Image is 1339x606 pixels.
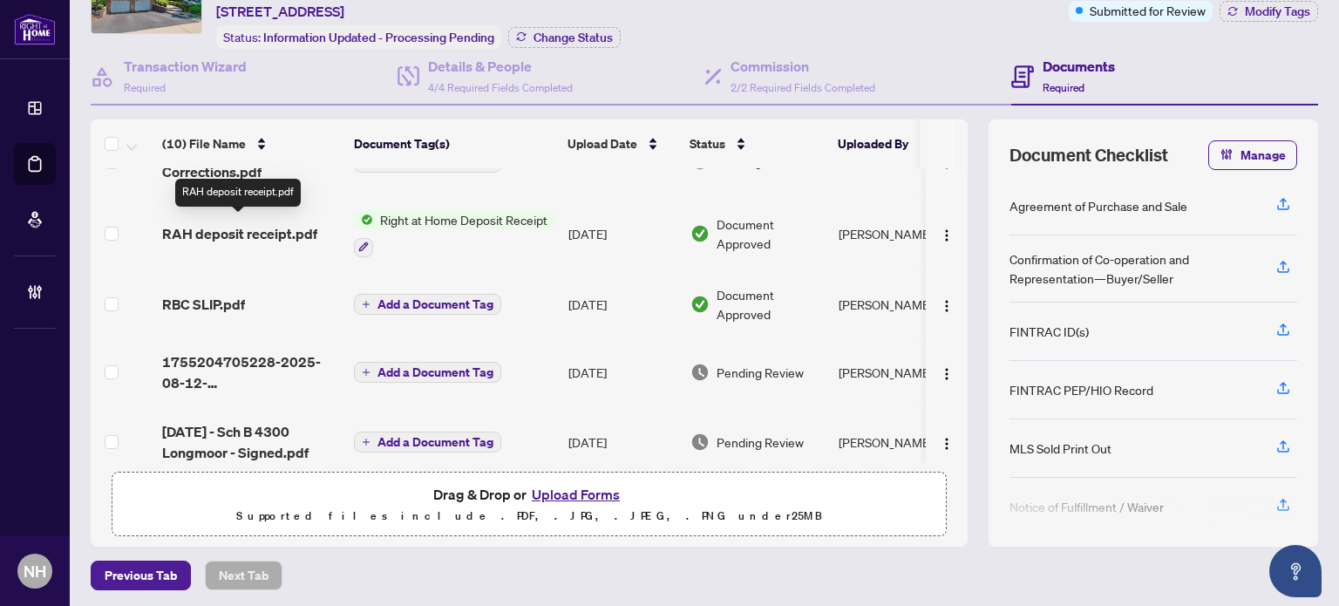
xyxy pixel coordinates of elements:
td: [DATE] [561,407,683,477]
button: Change Status [508,27,621,48]
button: Add a Document Tag [354,293,501,316]
img: Document Status [690,432,710,452]
th: (10) File Name [155,119,347,168]
h4: Commission [731,56,875,77]
span: 2/2 Required Fields Completed [731,81,875,94]
th: Uploaded By [831,119,962,168]
span: NH [24,559,46,583]
span: Modify Tags [1245,5,1310,17]
span: Add a Document Tag [377,298,493,310]
img: Logo [940,437,954,451]
span: 1755204705228-2025-08-12-SchB4300Longmoor-Signed.pdf [162,351,340,393]
div: Notice of Fulfillment / Waiver [1009,497,1164,516]
button: Add a Document Tag [354,362,501,383]
button: Logo [933,290,961,318]
h4: Documents [1043,56,1115,77]
span: Status [690,134,725,153]
span: (10) File Name [162,134,246,153]
span: Right at Home Deposit Receipt [373,210,554,229]
button: Logo [933,220,961,248]
button: Next Tab [205,561,282,590]
button: Logo [933,428,961,456]
button: Status IconRight at Home Deposit Receipt [354,210,554,257]
button: Manage [1208,140,1297,170]
p: Supported files include .PDF, .JPG, .JPEG, .PNG under 25 MB [123,506,935,527]
th: Upload Date [561,119,683,168]
span: Add a Document Tag [377,156,493,168]
img: Status Icon [354,210,373,229]
button: Upload Forms [527,483,625,506]
div: Confirmation of Co-operation and Representation—Buyer/Seller [1009,249,1255,288]
div: FINTRAC ID(s) [1009,322,1089,341]
div: MLS Sold Print Out [1009,439,1111,458]
img: Logo [940,228,954,242]
h4: Transaction Wizard [124,56,247,77]
button: Add a Document Tag [354,431,501,453]
img: Document Status [690,295,710,314]
button: Modify Tags [1220,1,1318,22]
th: Status [683,119,831,168]
div: Status: [216,25,501,49]
span: plus [362,438,370,446]
div: Agreement of Purchase and Sale [1009,196,1187,215]
div: FINTRAC PEP/HIO Record [1009,380,1153,399]
span: 4/4 Required Fields Completed [428,81,573,94]
td: [DATE] [561,271,683,337]
span: Previous Tab [105,562,177,589]
span: Change Status [534,31,613,44]
h4: Details & People [428,56,573,77]
span: Drag & Drop orUpload FormsSupported files include .PDF, .JPG, .JPEG, .PNG under25MB [112,473,946,537]
img: Document Status [690,224,710,243]
button: Add a Document Tag [354,432,501,453]
button: Logo [933,358,961,386]
td: [DATE] [561,196,683,271]
td: [PERSON_NAME] [832,196,962,271]
th: Document Tag(s) [347,119,561,168]
div: RAH deposit receipt.pdf [175,179,301,207]
span: Information Updated - Processing Pending [263,30,494,45]
td: [PERSON_NAME] [832,407,962,477]
span: Required [1043,81,1084,94]
img: logo [14,13,56,45]
button: Previous Tab [91,561,191,590]
span: plus [362,368,370,377]
span: Required [124,81,166,94]
span: Document Approved [717,285,825,323]
img: Logo [940,299,954,313]
span: Pending Review [717,432,804,452]
span: Add a Document Tag [377,366,493,378]
td: [PERSON_NAME] [832,337,962,407]
span: Document Checklist [1009,143,1168,167]
span: Upload Date [568,134,637,153]
span: [STREET_ADDRESS] [216,1,344,22]
span: Document Approved [717,214,825,253]
span: plus [362,300,370,309]
button: Add a Document Tag [354,294,501,315]
span: Drag & Drop or [433,483,625,506]
td: [DATE] [561,337,683,407]
button: Open asap [1269,545,1322,597]
img: Document Status [690,363,710,382]
span: Pending Review [717,363,804,382]
span: RBC SLIP.pdf [162,294,245,315]
span: [DATE] - Sch B 4300 Longmoor - Signed.pdf [162,421,340,463]
button: Add a Document Tag [354,361,501,384]
img: Logo [940,367,954,381]
td: [PERSON_NAME] [832,271,962,337]
span: Manage [1240,141,1286,169]
span: RAH deposit receipt.pdf [162,223,317,244]
span: Submitted for Review [1090,1,1206,20]
span: Add a Document Tag [377,436,493,448]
